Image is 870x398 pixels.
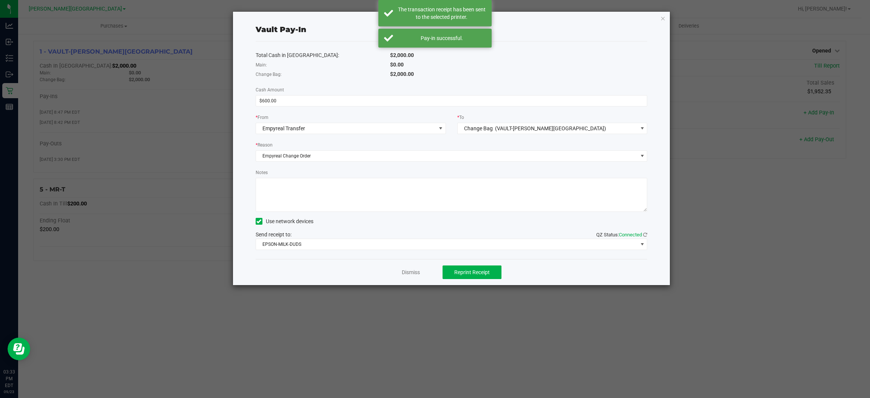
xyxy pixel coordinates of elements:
[464,125,493,131] span: Change Bag
[256,24,306,35] div: Vault Pay-In
[397,6,486,21] div: The transaction receipt has been sent to the selected printer.
[256,114,268,121] label: From
[454,269,490,275] span: Reprint Receipt
[256,87,284,93] span: Cash Amount
[397,34,486,42] div: Pay-in successful.
[596,232,647,238] span: QZ Status:
[256,52,339,58] span: Total Cash in [GEOGRAPHIC_DATA]:
[390,52,414,58] span: $2,000.00
[262,125,305,131] span: Empyreal Transfer
[256,169,268,176] label: Notes
[402,268,420,276] a: Dismiss
[256,231,292,238] span: Send receipt to:
[256,142,273,148] label: Reason
[390,62,404,68] span: $0.00
[390,71,414,77] span: $2,000.00
[256,151,638,161] span: Empyreal Change Order
[8,338,30,360] iframe: Resource center
[443,265,501,279] button: Reprint Receipt
[256,72,282,77] span: Change Bag:
[619,232,642,238] span: Connected
[256,239,638,250] span: EPSON-MILK-DUDS
[495,125,606,131] span: (VAULT-[PERSON_NAME][GEOGRAPHIC_DATA])
[256,218,313,225] label: Use network devices
[256,62,267,68] span: Main:
[457,114,464,121] label: To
